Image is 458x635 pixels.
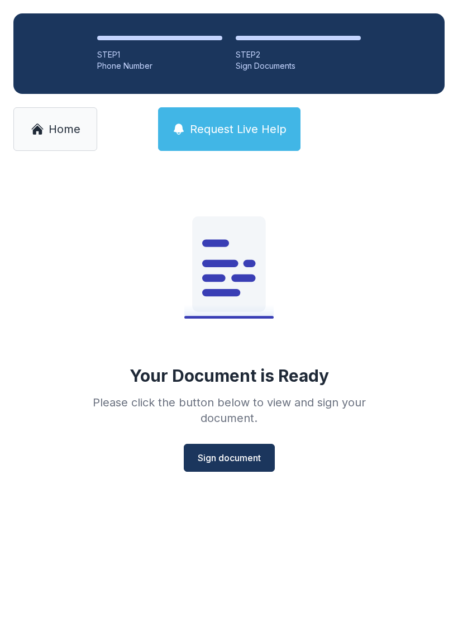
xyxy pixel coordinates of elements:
[198,451,261,465] span: Sign document
[190,121,287,137] span: Request Live Help
[236,60,361,72] div: Sign Documents
[236,49,361,60] div: STEP 2
[49,121,80,137] span: Home
[130,366,329,386] div: Your Document is Ready
[68,395,390,426] div: Please click the button below to view and sign your document.
[97,49,222,60] div: STEP 1
[97,60,222,72] div: Phone Number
